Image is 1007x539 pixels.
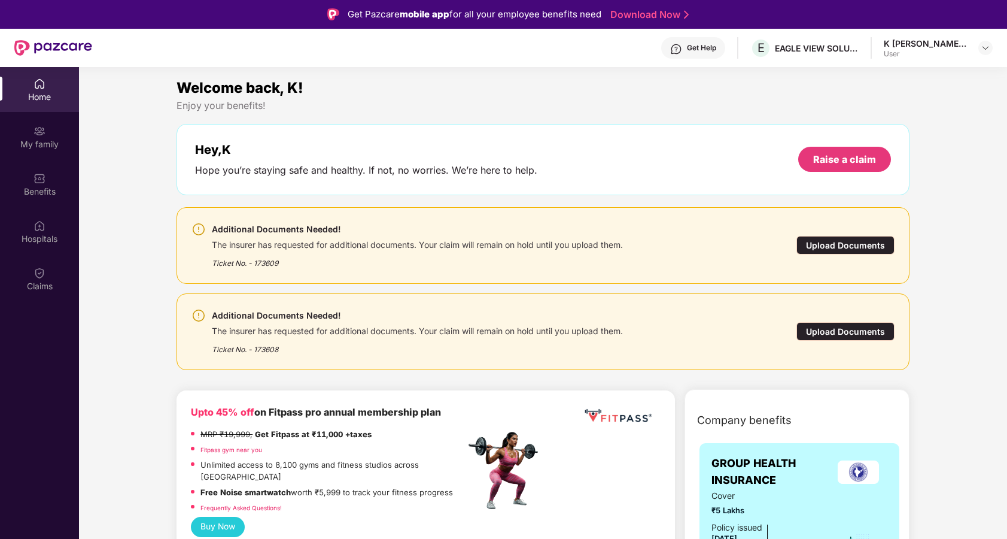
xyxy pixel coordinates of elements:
[34,220,45,232] img: svg+xml;base64,PHN2ZyBpZD0iSG9zcGl0YWxzIiB4bWxucz0iaHR0cDovL3d3dy53My5vcmcvMjAwMC9zdmciIHdpZHRoPS...
[191,222,206,237] img: svg+xml;base64,PHN2ZyBpZD0iV2FybmluZ18tXzI0eDI0IiBkYXRhLW5hbWU9Ildhcm5pbmcgLSAyNHgyNCIgeG1sbnM9Im...
[610,8,685,21] a: Download Now
[711,489,816,502] span: Cover
[796,322,895,341] div: Upload Documents
[255,429,372,439] strong: Get Fitpass at ₹11,000 +taxes
[191,308,206,323] img: svg+xml;base64,PHN2ZyBpZD0iV2FybmluZ18tXzI0eDI0IiBkYXRhLW5hbWU9Ildhcm5pbmcgLSAyNHgyNCIgeG1sbnM9Im...
[191,406,254,418] b: Upto 45% off
[191,406,441,418] b: on Fitpass pro annual membership plan
[212,308,623,323] div: Additional Documents Needed!
[711,521,762,534] div: Policy issued
[200,487,291,497] strong: Free Noise smartwatch
[195,143,537,157] div: Hey, K
[34,125,45,137] img: svg+xml;base64,PHN2ZyB3aWR0aD0iMjAiIGhlaWdodD0iMjAiIHZpZXdCb3g9IjAgMCAyMCAyMCIgZmlsbD0ibm9uZSIgeG...
[200,429,252,439] del: MRP ₹19,999,
[177,79,303,96] span: Welcome back, K!
[34,172,45,184] img: svg+xml;base64,PHN2ZyBpZD0iQmVuZWZpdHMiIHhtbG5zPSJodHRwOi8vd3d3LnczLm9yZy8yMDAwL3N2ZyIgd2lkdGg9Ij...
[711,504,816,517] span: ₹5 Lakhs
[884,49,968,59] div: User
[697,412,792,429] span: Company benefits
[191,517,245,537] button: Buy Now
[348,7,601,22] div: Get Pazcare for all your employee benefits need
[775,43,859,54] div: EAGLE VIEW SOLUTIONS PRIVATE LIMITED
[212,222,623,237] div: Additional Documents Needed!
[757,41,765,55] span: E
[212,337,623,355] div: Ticket No. - 173608
[212,237,623,250] div: The insurer has requested for additional documents. Your claim will remain on hold until you uplo...
[195,164,537,177] div: Hope you’re staying safe and healthy. If not, no worries. We’re here to help.
[212,250,623,269] div: Ticket No. - 173609
[14,40,92,56] img: New Pazcare Logo
[981,43,990,53] img: svg+xml;base64,PHN2ZyBpZD0iRHJvcGRvd24tMzJ4MzIiIHhtbG5zPSJodHRwOi8vd3d3LnczLm9yZy8yMDAwL3N2ZyIgd2...
[582,405,654,427] img: fppp.png
[34,267,45,279] img: svg+xml;base64,PHN2ZyBpZD0iQ2xhaW0iIHhtbG5zPSJodHRwOi8vd3d3LnczLm9yZy8yMDAwL3N2ZyIgd2lkdGg9IjIwIi...
[212,323,623,337] div: The insurer has requested for additional documents. Your claim will remain on hold until you uplo...
[200,486,453,499] p: worth ₹5,999 to track your fitness progress
[34,78,45,90] img: svg+xml;base64,PHN2ZyBpZD0iSG9tZSIgeG1sbnM9Imh0dHA6Ly93d3cudzMub3JnLzIwMDAvc3ZnIiB3aWR0aD0iMjAiIG...
[465,429,549,513] img: fpp.png
[884,38,968,49] div: K [PERSON_NAME] [PERSON_NAME]
[796,236,895,255] div: Upload Documents
[838,461,879,484] img: insurerLogo
[687,43,716,53] div: Get Help
[670,43,682,55] img: svg+xml;base64,PHN2ZyBpZD0iSGVscC0zMngzMiIgeG1sbnM9Imh0dHA6Ly93d3cudzMub3JnLzIwMDAvc3ZnIiB3aWR0aD...
[200,446,262,453] a: Fitpass gym near you
[200,459,466,483] p: Unlimited access to 8,100 gyms and fitness studios across [GEOGRAPHIC_DATA]
[200,504,282,511] a: Frequently Asked Questions!
[400,8,449,20] strong: mobile app
[684,8,689,21] img: Stroke
[177,99,909,112] div: Enjoy your benefits!
[711,455,830,489] span: GROUP HEALTH INSURANCE
[327,8,339,20] img: Logo
[813,153,876,166] div: Raise a claim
